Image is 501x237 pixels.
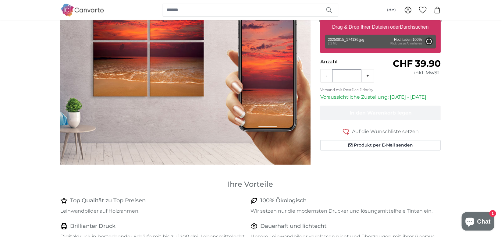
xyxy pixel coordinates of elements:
div: inkl. MwSt. [381,69,441,76]
button: (de) [382,5,401,16]
span: Auf die Wunschliste setzen [352,128,419,135]
u: Durchsuchen [400,24,429,30]
h4: 100% Ökologisch [260,196,307,205]
h3: Ihre Vorteile [60,179,441,189]
p: Leinwandbilder auf Holzrahmen. [60,207,246,215]
h4: Brillianter Druck [70,222,115,231]
span: CHF 39.90 [393,58,441,69]
h4: Top Qualität zu Top Preisen [70,196,146,205]
button: Auf die Wunschliste setzen [320,128,441,135]
p: Voraussichtliche Zustellung: [DATE] - [DATE] [320,94,441,101]
button: + [361,70,374,82]
label: Drag & Drop Ihrer Dateien oder [330,21,431,33]
inbox-online-store-chat: Onlineshop-Chat von Shopify [460,212,496,232]
img: Canvarto [60,4,104,16]
button: - [321,70,332,82]
p: Wir setzen nur die modernsten Drucker und lösungsmittelfreie Tinten ein. [250,207,436,215]
button: Produkt per E-Mail senden [320,140,441,150]
p: Anzahl [320,58,380,65]
h4: Dauerhaft und lichtecht [260,222,326,231]
button: In den Warenkorb legen [320,106,441,120]
span: In den Warenkorb legen [350,110,412,116]
p: Versand mit PostPac Priority [320,87,441,92]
